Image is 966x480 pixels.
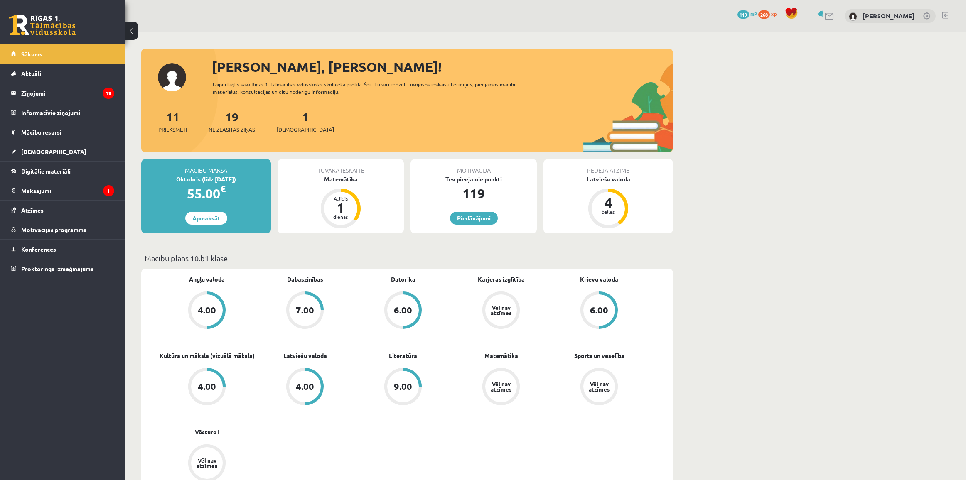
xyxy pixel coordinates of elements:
[771,10,777,17] span: xp
[212,57,673,77] div: [PERSON_NAME], [PERSON_NAME]!
[590,306,608,315] div: 6.00
[450,212,498,225] a: Piedāvājumi
[543,175,673,230] a: Latviešu valoda 4 balles
[587,381,611,392] div: Vēl nav atzīmes
[410,175,537,184] div: Tev pieejamie punkti
[543,159,673,175] div: Pēdējā atzīme
[11,44,114,64] a: Sākums
[21,167,71,175] span: Digitālie materiāli
[452,368,550,407] a: Vēl nav atzīmes
[103,88,114,99] i: 19
[198,306,216,315] div: 4.00
[394,382,412,391] div: 9.00
[410,159,537,175] div: Motivācija
[195,458,219,468] div: Vēl nav atzīmes
[160,351,255,360] a: Kultūra un māksla (vizuālā māksla)
[574,351,624,360] a: Sports un veselība
[296,382,314,391] div: 4.00
[11,142,114,161] a: [DEMOGRAPHIC_DATA]
[195,428,219,436] a: Vēsture I
[198,382,216,391] div: 4.00
[596,209,621,214] div: balles
[213,81,532,96] div: Laipni lūgts savā Rīgas 1. Tālmācības vidusskolas skolnieka profilā. Šeit Tu vari redzēt tuvojošo...
[389,351,417,360] a: Literatūra
[21,181,114,200] legend: Maksājumi
[863,12,914,20] a: [PERSON_NAME]
[296,306,314,315] div: 7.00
[141,184,271,203] div: 55.00
[11,201,114,220] a: Atzīmes
[141,175,271,184] div: Oktobris (līdz [DATE])
[489,381,513,392] div: Vēl nav atzīmes
[11,103,114,122] a: Informatīvie ziņojumi
[596,196,621,209] div: 4
[354,368,452,407] a: 9.00
[550,368,648,407] a: Vēl nav atzīmes
[158,368,256,407] a: 4.00
[737,10,757,17] a: 119 mP
[328,214,353,219] div: dienas
[21,128,61,136] span: Mācību resursi
[283,351,327,360] a: Latviešu valoda
[410,184,537,203] div: 119
[452,291,550,331] a: Vēl nav atzīmes
[158,109,187,134] a: 11Priekšmeti
[21,265,93,272] span: Proktoringa izmēģinājums
[21,206,44,214] span: Atzīmes
[21,50,42,58] span: Sākums
[189,275,225,284] a: Angļu valoda
[11,64,114,83] a: Aktuāli
[543,175,673,184] div: Latviešu valoda
[849,12,857,21] img: Tomass Niks Jansons
[278,175,404,184] div: Matemātika
[580,275,618,284] a: Krievu valoda
[278,175,404,230] a: Matemātika Atlicis 1 dienas
[21,70,41,77] span: Aktuāli
[185,212,227,225] a: Apmaksāt
[11,181,114,200] a: Maksājumi1
[9,15,76,35] a: Rīgas 1. Tālmācības vidusskola
[21,103,114,122] legend: Informatīvie ziņojumi
[277,125,334,134] span: [DEMOGRAPHIC_DATA]
[737,10,749,19] span: 119
[145,252,670,264] p: Mācību plāns 10.b1 klase
[758,10,781,17] a: 268 xp
[11,240,114,259] a: Konferences
[287,275,323,284] a: Dabaszinības
[328,196,353,201] div: Atlicis
[489,305,513,316] div: Vēl nav atzīmes
[550,291,648,331] a: 6.00
[354,291,452,331] a: 6.00
[11,83,114,103] a: Ziņojumi19
[21,148,86,155] span: [DEMOGRAPHIC_DATA]
[158,125,187,134] span: Priekšmeti
[11,122,114,142] a: Mācību resursi
[277,109,334,134] a: 1[DEMOGRAPHIC_DATA]
[209,125,255,134] span: Neizlasītās ziņas
[11,220,114,239] a: Motivācijas programma
[394,306,412,315] div: 6.00
[21,83,114,103] legend: Ziņojumi
[750,10,757,17] span: mP
[11,162,114,181] a: Digitālie materiāli
[21,245,56,253] span: Konferences
[209,109,255,134] a: 19Neizlasītās ziņas
[391,275,415,284] a: Datorika
[158,291,256,331] a: 4.00
[21,226,87,233] span: Motivācijas programma
[478,275,525,284] a: Karjeras izglītība
[256,368,354,407] a: 4.00
[256,291,354,331] a: 7.00
[11,259,114,278] a: Proktoringa izmēģinājums
[758,10,770,19] span: 268
[484,351,518,360] a: Matemātika
[220,183,226,195] span: €
[328,201,353,214] div: 1
[103,185,114,196] i: 1
[278,159,404,175] div: Tuvākā ieskaite
[141,159,271,175] div: Mācību maksa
